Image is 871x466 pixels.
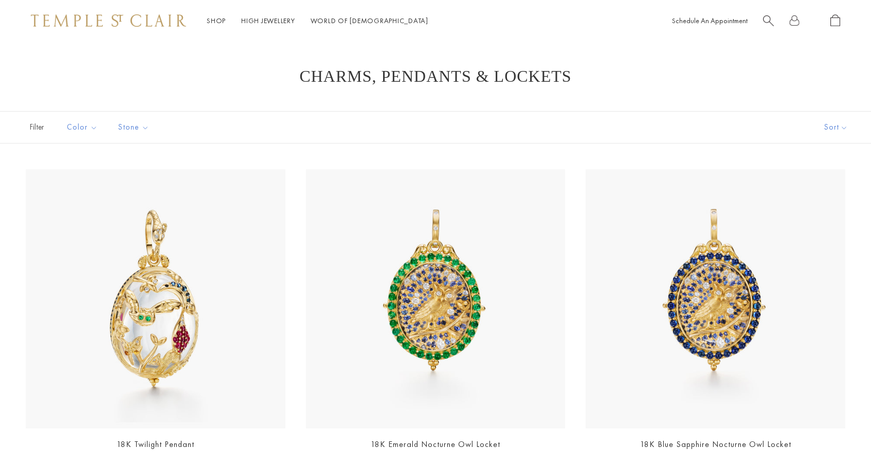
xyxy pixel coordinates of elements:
a: World of [DEMOGRAPHIC_DATA]World of [DEMOGRAPHIC_DATA] [311,16,428,25]
button: Color [59,116,105,139]
a: Open Shopping Bag [830,14,840,27]
img: Temple St. Clair [31,14,186,27]
a: 18K Emerald Nocturne Owl Locket [371,439,500,450]
nav: Main navigation [207,14,428,27]
span: Stone [113,121,157,134]
a: ShopShop [207,16,226,25]
button: Show sort by [801,112,871,143]
img: 18K Emerald Nocturne Owl Locket [306,169,566,429]
img: 18K Blue Sapphire Nocturne Owl Locket [586,169,845,429]
a: High JewelleryHigh Jewellery [241,16,295,25]
a: 18K Twilight Pendant [117,439,194,450]
h1: Charms, Pendants & Lockets [41,67,830,85]
a: 18K Blue Sapphire Nocturne Owl Locket [640,439,791,450]
button: Stone [111,116,157,139]
span: Color [62,121,105,134]
img: 18K Twilight Pendant [26,169,285,429]
a: Schedule An Appointment [672,16,748,25]
a: Search [763,14,774,27]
